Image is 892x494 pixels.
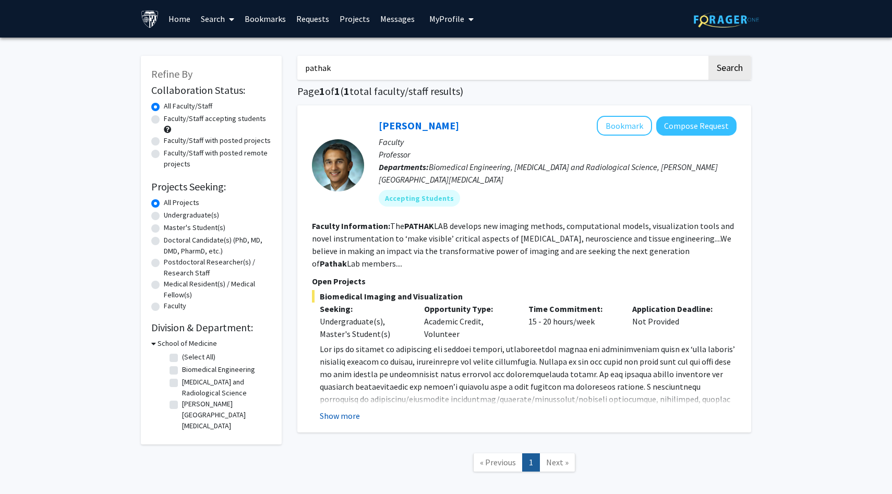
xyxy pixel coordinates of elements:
label: Postdoctoral Researcher(s) / Research Staff [164,257,271,279]
p: Time Commitment: [528,303,617,315]
button: Show more [320,409,360,422]
a: [PERSON_NAME] [379,119,459,132]
fg-read-more: The LAB develops new imaging methods, computational models, visualization tools and novel instrum... [312,221,734,269]
span: 1 [334,85,340,98]
h2: Division & Department: [151,321,271,334]
p: Seeking: [320,303,408,315]
span: 1 [344,85,349,98]
iframe: Chat [8,447,44,486]
label: Medical Resident(s) / Medical Fellow(s) [164,279,271,300]
button: Add Arvind Pathak to Bookmarks [597,116,652,136]
label: [PERSON_NAME][GEOGRAPHIC_DATA][MEDICAL_DATA] [182,399,269,431]
a: 1 [522,453,540,472]
p: Faculty [379,136,737,148]
span: My Profile [429,14,464,24]
a: Bookmarks [239,1,291,37]
label: Faculty/Staff with posted projects [164,135,271,146]
span: Lor ips do sitamet co adipiscing eli seddoei tempori, utlaboreetdol magnaa eni adminimveniam quis... [320,344,735,467]
span: 1 [319,85,325,98]
button: Compose Request to Arvind Pathak [656,116,737,136]
h2: Collaboration Status: [151,84,271,97]
a: Next Page [539,453,575,472]
a: Projects [334,1,375,37]
label: Undergraduate(s) [164,210,219,221]
nav: Page navigation [297,443,751,485]
label: Faculty [164,300,186,311]
label: (Select All) [182,352,215,363]
label: Faculty/Staff with posted remote projects [164,148,271,170]
label: All Projects [164,197,199,208]
h1: Page of ( total faculty/staff results) [297,85,751,98]
b: Departments: [379,162,429,172]
label: Master's Student(s) [164,222,225,233]
span: Refine By [151,67,192,80]
label: Biomedical Engineering [182,364,255,375]
a: Home [163,1,196,37]
label: Doctoral Candidate(s) (PhD, MD, DMD, PharmD, etc.) [164,235,271,257]
a: Search [196,1,239,37]
mat-chip: Accepting Students [379,190,460,207]
span: « Previous [480,457,516,467]
div: Undergraduate(s), Master's Student(s) [320,315,408,340]
p: Application Deadline: [632,303,721,315]
button: Search [708,56,751,80]
span: Next » [546,457,569,467]
span: Biomedical Imaging and Visualization [312,290,737,303]
img: Johns Hopkins University Logo [141,10,159,28]
label: Faculty/Staff accepting students [164,113,266,124]
h2: Projects Seeking: [151,180,271,193]
b: Faculty Information: [312,221,390,231]
a: Requests [291,1,334,37]
b: PATHAK [404,221,434,231]
div: Academic Credit, Volunteer [416,303,521,340]
b: Pathak [320,258,347,269]
div: Not Provided [624,303,729,340]
label: All Faculty/Staff [164,101,212,112]
label: [MEDICAL_DATA] and Radiological Science [182,377,269,399]
a: Messages [375,1,420,37]
input: Search Keywords [297,56,707,80]
p: Open Projects [312,275,737,287]
p: Professor [379,148,737,161]
div: 15 - 20 hours/week [521,303,625,340]
span: Biomedical Engineering, [MEDICAL_DATA] and Radiological Science, [PERSON_NAME][GEOGRAPHIC_DATA][M... [379,162,718,185]
img: ForagerOne Logo [694,11,759,28]
a: Previous Page [473,453,523,472]
h3: School of Medicine [158,338,217,349]
p: Opportunity Type: [424,303,513,315]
